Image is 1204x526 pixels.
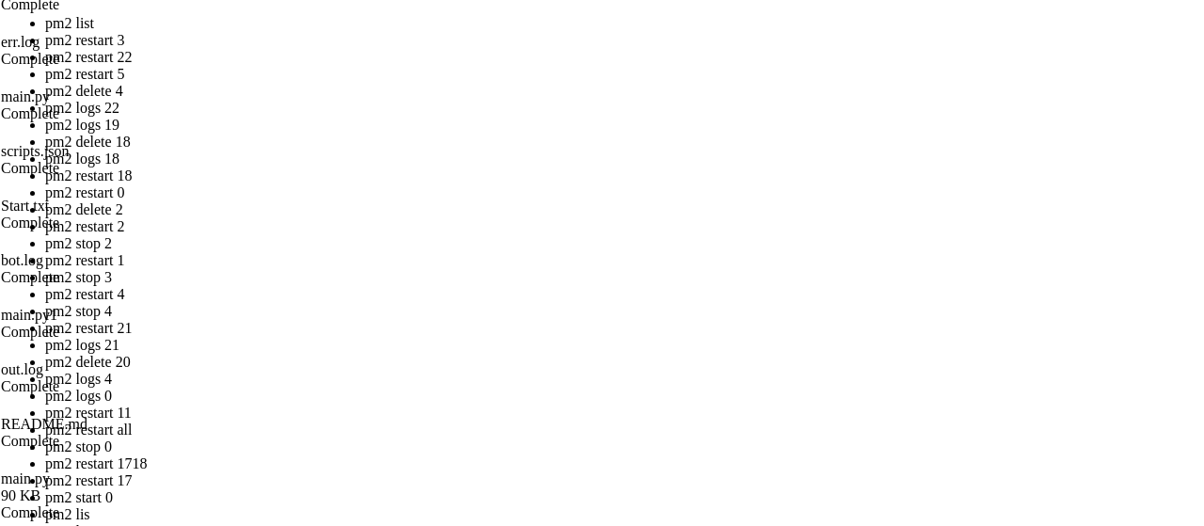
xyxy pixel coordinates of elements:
[8,354,960,370] x-row: zerkala 15 0% 0b
[8,197,15,212] span: │
[75,228,83,243] span: │
[203,307,211,322] span: │
[75,118,105,133] span: mode
[8,322,960,338] x-row: shop 11 0% 24.5mb
[196,291,203,306] span: │
[8,338,960,354] x-row: weebhook 78 0% 37.0mb
[8,370,602,385] span: └────┴────────────────────┴──────────┴──────┴───────────┴──────────┴──────────┘
[346,260,354,275] span: │
[1,416,87,432] span: README.md
[1,143,69,159] span: scripts.json
[181,228,188,243] span: │
[1,34,40,50] span: err.log
[23,212,38,227] span: 21
[90,260,98,275] span: │
[256,212,301,227] span: online
[203,322,248,337] span: online
[150,212,181,228] span: fork
[414,307,421,322] span: │
[354,228,361,243] span: │
[8,244,960,260] x-row: checklink 15 0% 13.8mb
[8,181,15,196] span: │
[128,118,173,133] span: status
[1,307,57,323] span: main.py1
[1,215,189,231] div: Complete
[1,105,189,122] div: Complete
[331,307,339,322] span: │
[120,244,128,259] span: │
[226,354,278,369] span: stopped
[248,165,256,180] span: │
[1,470,189,504] span: main.py
[8,149,15,164] span: │
[83,322,90,337] span: │
[203,260,248,275] span: online
[361,291,369,306] span: │
[286,181,293,196] span: │
[226,165,233,180] span: │
[45,275,53,290] span: │
[339,165,346,180] span: │
[166,322,173,337] span: │
[301,322,309,337] span: │
[1,504,189,521] div: Complete
[98,322,128,338] span: fork
[45,197,53,212] span: │
[8,260,960,276] x-row: dxsax 4 0% 4.8mb
[8,118,15,133] span: │
[135,244,166,260] span: fork
[120,354,150,370] span: fork
[196,149,241,164] span: online
[316,244,324,259] span: │
[23,244,38,259] span: 17
[256,307,301,322] span: online
[233,338,278,353] span: online
[98,181,105,196] span: │
[23,338,38,353] span: 22
[1,361,43,377] span: out.log
[241,307,248,322] span: │
[339,244,346,259] span: │
[181,149,188,164] span: │
[23,228,30,243] span: 1
[241,212,248,227] span: │
[309,291,316,306] span: │
[1,269,189,286] div: Complete
[98,149,128,165] span: fork
[23,307,38,322] span: 11
[8,385,960,401] x-row: root@bizarresmash:~# pm
[8,71,960,87] x-row: Last login: [DATE] from [TECHNICAL_ID]
[83,275,90,290] span: │
[120,118,128,133] span: │
[105,197,113,212] span: │
[354,275,361,290] span: │
[166,275,173,290] span: │
[301,260,309,275] span: │
[23,354,38,369] span: 14
[83,149,90,164] span: │
[8,338,15,353] span: │
[286,291,293,306] span: │
[406,212,414,227] span: │
[8,244,15,259] span: │
[196,181,203,196] span: │
[278,260,286,275] span: │
[316,197,324,212] span: │
[8,307,960,323] x-row: rbxscript 1104 0% 187.6mb
[135,212,143,227] span: │
[203,197,211,212] span: │
[113,338,120,353] span: │
[354,322,361,337] span: │
[45,307,53,322] span: │
[1,470,50,486] span: main.py
[38,118,68,133] span: name
[128,338,158,354] span: fork
[173,260,181,275] span: │
[191,385,198,401] div: (23, 24)
[8,228,960,244] x-row: bot 57 0% 479.4mb
[45,149,53,164] span: │
[68,118,75,133] span: │
[354,212,361,227] span: │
